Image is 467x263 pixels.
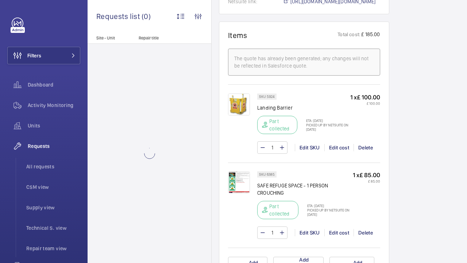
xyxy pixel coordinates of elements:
p: SAFE REFUGE SPACE - 1 PERSON CROUCHING [257,182,353,197]
img: mUuTfC3HwbknfarVcOWt9jmUpKa7z3gM3tpz8cWP3_Bz40WH.png [228,94,250,115]
span: Supply view [26,204,80,211]
span: All requests [26,163,80,170]
p: Landing Barrier [257,104,350,111]
p: 1 x £ 85.00 [353,171,380,179]
p: £ 185.00 [360,31,380,40]
div: Delete [354,144,377,151]
span: Requests [28,142,80,150]
p: Part collected [269,118,293,132]
span: Technical S. view [26,224,80,232]
span: Filters [27,52,41,59]
p: Repair title [139,35,187,41]
span: Repair team view [26,245,80,252]
span: CSM view [26,183,80,191]
p: ETA: [DATE] [302,118,350,123]
p: £ 100.00 [350,101,380,106]
span: Units [28,122,80,129]
h1: Items [228,31,247,40]
div: Edit SKU [295,229,324,236]
p: £ 85.00 [353,179,380,183]
span: Dashboard [28,81,80,88]
span: Requests list [96,12,142,21]
div: Edit cost [324,229,354,236]
img: 23VbQL30A8w80OVqOY85hIrfifQyxGB7ddxoCPmNNilqlkLQ.png [228,171,250,193]
p: ETA: [DATE] [303,203,352,208]
p: SKU 6385 [259,173,275,176]
p: Picked up by NetSuite on [DATE] [303,208,352,217]
p: Site - Unit [88,35,136,41]
p: Picked up by NetSuite on [DATE] [302,123,350,131]
div: Edit cost [324,144,354,151]
p: SKU 5924 [259,95,275,98]
p: Total cost: [337,31,360,40]
p: Part collected [269,203,294,217]
p: 1 x £ 100.00 [350,94,380,101]
div: Delete [354,229,377,236]
button: Filters [7,47,80,64]
span: Activity Monitoring [28,102,80,109]
div: Edit SKU [295,144,324,151]
div: The quote has already been generated; any changes will not be reflected in Salesforce quote. [234,55,374,69]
